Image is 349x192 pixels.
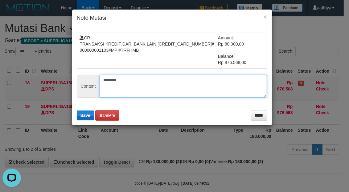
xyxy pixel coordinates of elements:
button: Open LiveChat chat widget [2,2,21,21]
span: Save [80,113,91,118]
td: Amount: Rp 80.000,00 Balance: Rp 876.568,00 [218,35,264,66]
button: Save [77,110,94,120]
button: Delete [95,110,119,121]
span: Delete [99,113,115,118]
td: CR TRANSAKSI KREDIT DARI BANK LAIN [CREDIT_CARD_NUMBER]# 000000001103#MP #TRFHMB [80,35,218,66]
span: Content [77,75,100,98]
h4: Note Mutasi [77,14,267,22]
button: × [263,14,267,20]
